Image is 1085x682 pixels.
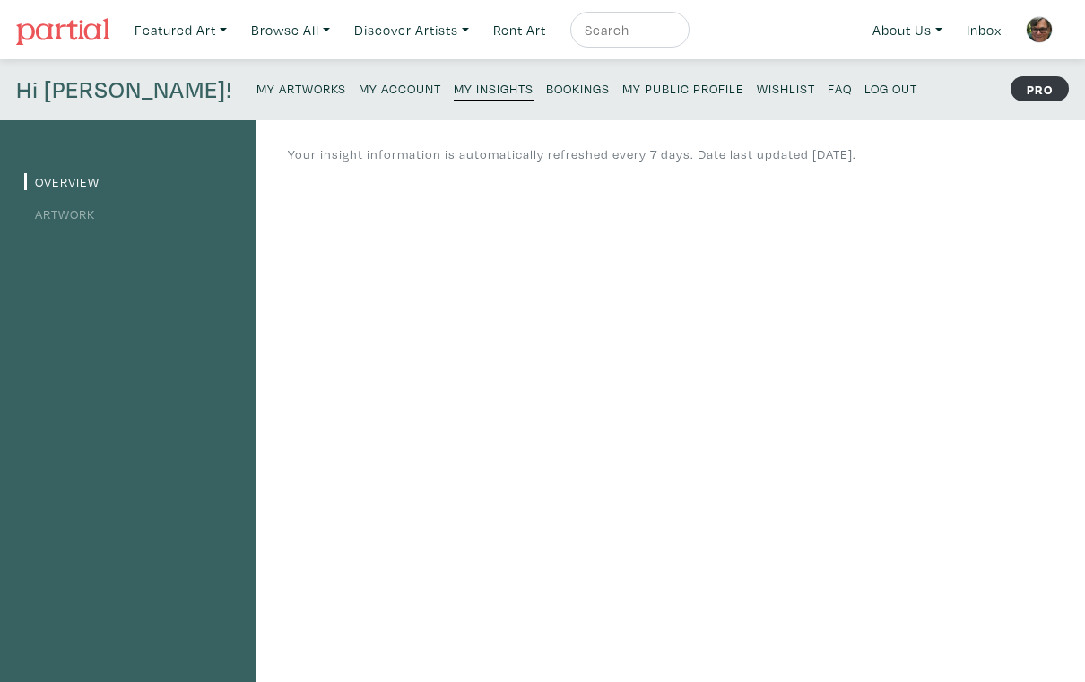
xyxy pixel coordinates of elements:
small: My Public Profile [622,80,744,97]
a: My Public Profile [622,75,744,100]
small: FAQ [828,80,852,97]
a: Overview [24,173,100,190]
a: Wishlist [757,75,815,100]
a: Bookings [546,75,610,100]
a: About Us [864,12,950,48]
a: FAQ [828,75,852,100]
a: Inbox [959,12,1010,48]
a: Browse All [243,12,338,48]
a: My Insights [454,75,534,101]
a: Log Out [864,75,917,100]
small: Wishlist [757,80,815,97]
h4: Hi [PERSON_NAME]! [16,75,232,104]
a: My Artworks [256,75,346,100]
small: Log Out [864,80,917,97]
a: Featured Art [126,12,235,48]
p: Your insight information is automatically refreshed every 7 days. Date last updated [DATE]. [288,144,856,164]
input: Search [583,19,673,41]
strong: PRO [1011,76,1069,101]
a: Rent Art [485,12,554,48]
a: My Account [359,75,441,100]
a: Artwork [24,205,95,223]
small: Bookings [546,80,610,97]
small: My Artworks [256,80,346,97]
img: phpThumb.php [1026,16,1053,43]
a: Discover Artists [346,12,477,48]
small: My Account [359,80,441,97]
small: My Insights [454,80,534,97]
